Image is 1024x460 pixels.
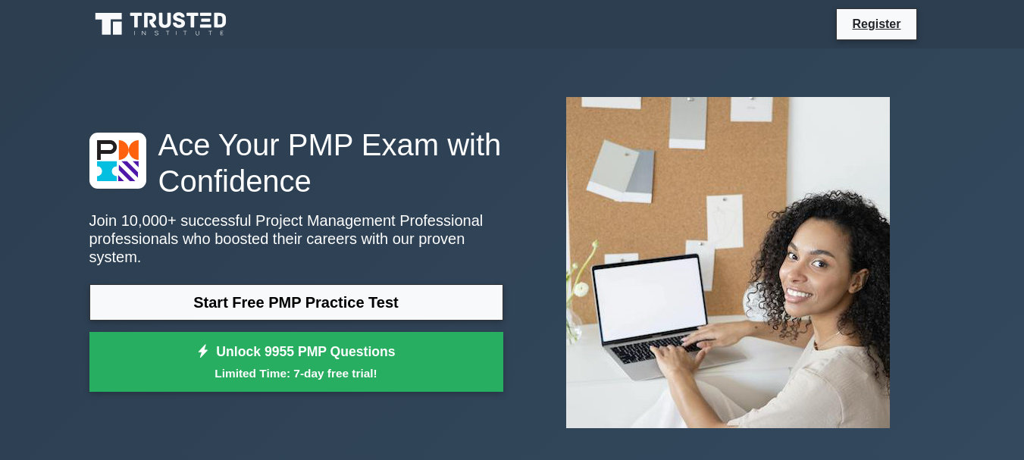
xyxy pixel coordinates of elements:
a: Unlock 9955 PMP QuestionsLimited Time: 7-day free trial! [89,332,503,393]
small: Limited Time: 7-day free trial! [108,365,484,382]
a: Start Free PMP Practice Test [89,284,503,321]
h1: Ace Your PMP Exam with Confidence [89,127,503,199]
a: Register [843,14,910,33]
p: Join 10,000+ successful Project Management Professional professionals who boosted their careers w... [89,211,503,266]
